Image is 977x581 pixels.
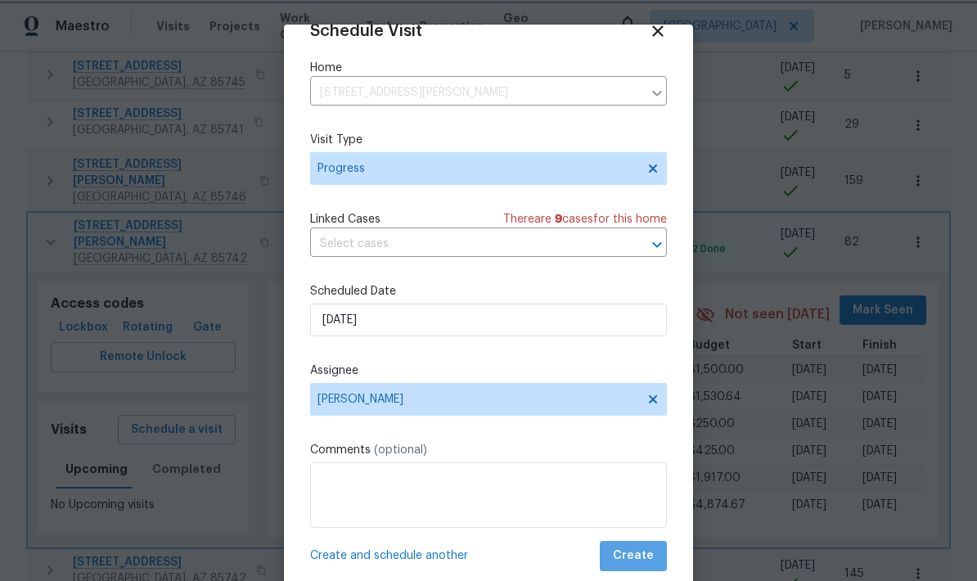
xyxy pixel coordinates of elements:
[310,80,642,106] input: Enter in an address
[649,22,667,40] span: Close
[646,233,669,256] button: Open
[310,547,468,564] span: Create and schedule another
[317,393,638,406] span: [PERSON_NAME]
[310,132,667,148] label: Visit Type
[555,214,562,225] span: 9
[317,160,636,177] span: Progress
[310,442,667,458] label: Comments
[600,541,667,571] button: Create
[374,444,427,456] span: (optional)
[310,283,667,300] label: Scheduled Date
[310,60,667,76] label: Home
[310,23,422,39] span: Schedule Visit
[503,211,667,227] span: There are case s for this home
[310,232,621,257] input: Select cases
[310,211,380,227] span: Linked Cases
[310,363,667,379] label: Assignee
[310,304,667,336] input: M/D/YYYY
[613,546,654,566] span: Create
